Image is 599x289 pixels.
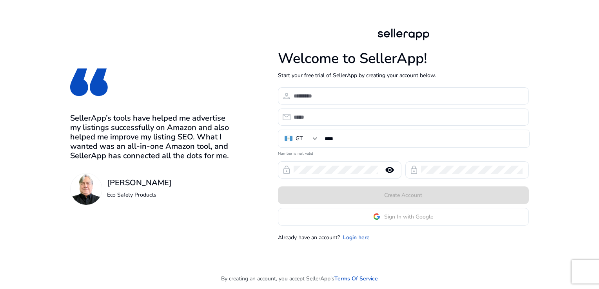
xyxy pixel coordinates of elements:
[278,233,340,242] p: Already have an account?
[380,165,399,175] mat-icon: remove_red_eye
[70,114,238,161] h3: SellerApp’s tools have helped me advertise my listings successfully on Amazon and also helped me ...
[278,71,529,79] p: Start your free trial of SellerApp by creating your account below.
[334,275,378,283] a: Terms Of Service
[282,91,291,101] span: person
[282,112,291,122] span: email
[278,148,529,157] mat-error: Number is not valid
[296,134,303,143] div: GT
[343,233,370,242] a: Login here
[282,165,291,175] span: lock
[278,50,529,67] h1: Welcome to SellerApp!
[409,165,419,175] span: lock
[107,191,172,199] p: Eco Safety Products
[107,178,172,188] h3: [PERSON_NAME]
